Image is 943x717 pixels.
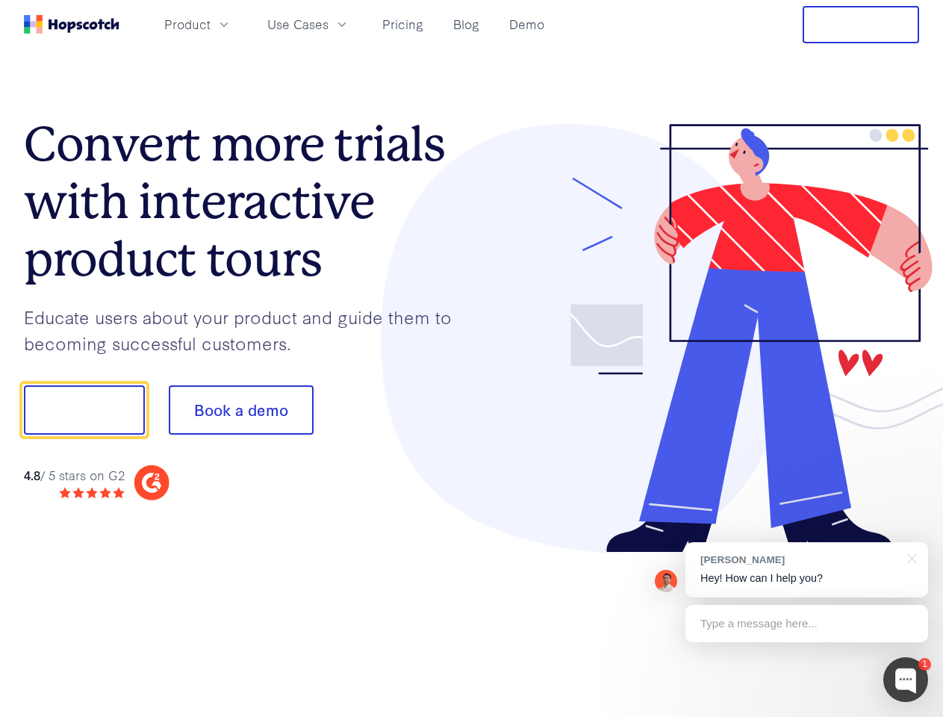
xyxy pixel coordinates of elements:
p: Educate users about your product and guide them to becoming successful customers. [24,304,472,356]
span: Product [164,15,211,34]
a: Pricing [376,12,429,37]
div: [PERSON_NAME] [700,553,898,567]
h1: Convert more trials with interactive product tours [24,116,472,288]
button: Product [155,12,240,37]
a: Demo [503,12,550,37]
a: Home [24,15,119,34]
div: Type a message here... [685,605,928,642]
button: Use Cases [258,12,358,37]
button: Book a demo [169,385,314,435]
span: Use Cases [267,15,329,34]
button: Show me! [24,385,145,435]
p: Hey! How can I help you? [700,571,913,586]
div: / 5 stars on G2 [24,466,125,485]
a: Blog [447,12,485,37]
div: 1 [918,658,931,671]
strong: 4.8 [24,466,40,483]
img: Mark Spera [655,570,677,592]
button: Free Trial [803,6,919,43]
